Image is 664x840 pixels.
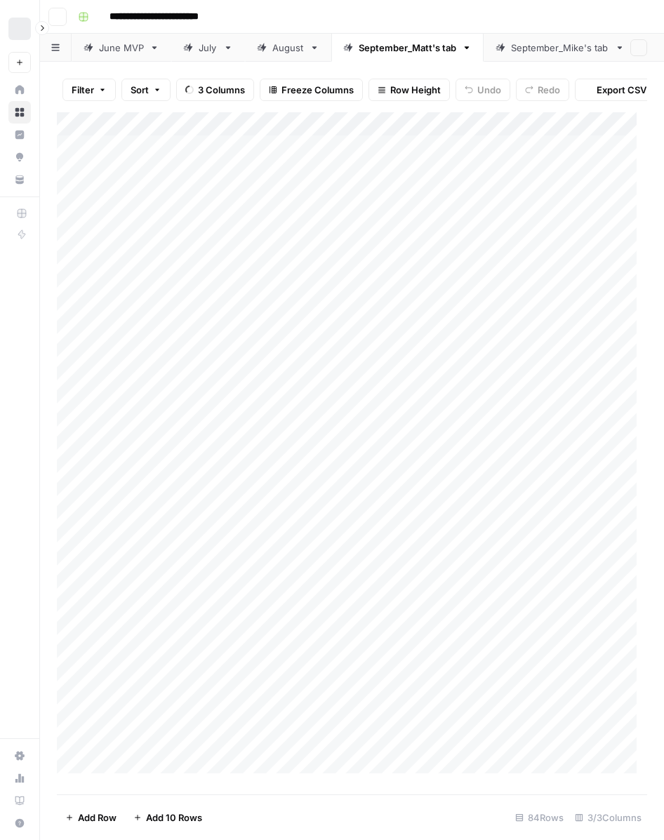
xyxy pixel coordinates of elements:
[8,146,31,168] a: Opportunities
[62,79,116,101] button: Filter
[8,767,31,789] a: Usage
[72,83,94,97] span: Filter
[569,806,647,829] div: 3/3 Columns
[368,79,450,101] button: Row Height
[260,79,363,101] button: Freeze Columns
[575,79,656,101] button: Export CSV
[245,34,331,62] a: August
[131,83,149,97] span: Sort
[359,41,456,55] div: September_Matt's tab
[477,83,501,97] span: Undo
[8,79,31,101] a: Home
[390,83,441,97] span: Row Height
[125,806,211,829] button: Add 10 Rows
[8,789,31,812] a: Learning Hub
[510,806,569,829] div: 84 Rows
[8,812,31,834] button: Help + Support
[171,34,245,62] a: July
[57,806,125,829] button: Add Row
[78,811,117,825] span: Add Row
[8,101,31,124] a: Browse
[484,34,637,62] a: September_Mike's tab
[198,83,245,97] span: 3 Columns
[146,811,202,825] span: Add 10 Rows
[8,124,31,146] a: Insights
[281,83,354,97] span: Freeze Columns
[516,79,569,101] button: Redo
[456,79,510,101] button: Undo
[176,79,254,101] button: 3 Columns
[597,83,646,97] span: Export CSV
[72,34,171,62] a: June MVP
[538,83,560,97] span: Redo
[99,41,144,55] div: June MVP
[8,745,31,767] a: Settings
[199,41,218,55] div: July
[8,168,31,191] a: Your Data
[331,34,484,62] a: September_Matt's tab
[511,41,609,55] div: September_Mike's tab
[272,41,304,55] div: August
[121,79,171,101] button: Sort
